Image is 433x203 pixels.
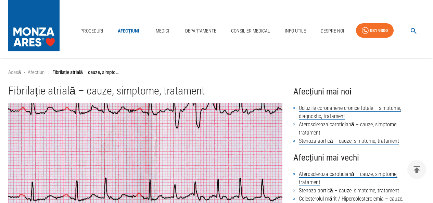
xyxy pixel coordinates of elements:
[299,121,397,136] a: Ateroscleroza carotidiană – cauze, simptome, tratament
[8,85,282,97] h1: Fibrilație atrială – cauze, simptome, tratament
[299,171,397,186] a: Ateroscleroza carotidiană – cauze, simptome, tratament
[356,23,394,38] a: 031 9300
[8,68,425,76] nav: breadcrumb
[299,105,401,120] a: Ocluziile coronariene cronice totale – simptome, diagnostic, tratament
[293,151,425,165] h4: Afecțiuni mai vechi
[115,24,142,38] a: Afecțiuni
[293,85,425,99] h4: Afecțiuni mai noi
[48,68,50,76] li: ›
[407,160,426,179] button: delete
[151,24,173,38] a: Medici
[299,138,399,144] a: Stenoza aortică – cauze, simptome, tratament
[299,187,399,194] a: Stenoza aortică – cauze, simptome, tratament
[8,69,21,75] a: Acasă
[28,69,45,75] a: Afecțiuni
[370,26,388,35] div: 031 9300
[318,24,347,38] a: Despre Noi
[182,24,219,38] a: Departamente
[52,68,121,76] p: Fibrilație atrială – cauze, simptome, tratament
[282,24,309,38] a: Info Utile
[24,68,25,76] li: ›
[78,24,106,38] a: Proceduri
[228,24,273,38] a: Consilier Medical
